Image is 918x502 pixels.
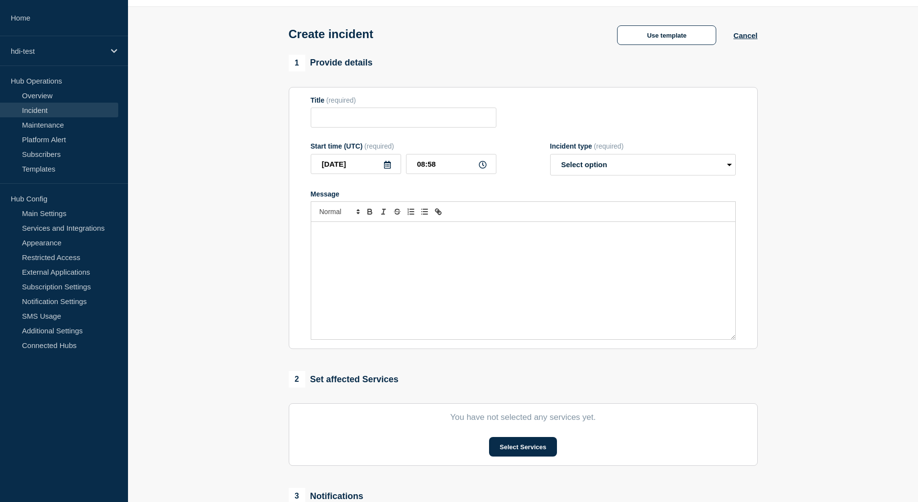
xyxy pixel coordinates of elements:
[11,47,105,55] p: hdi-test
[363,206,377,218] button: Toggle bold text
[311,142,496,150] div: Start time (UTC)
[404,206,418,218] button: Toggle ordered list
[289,27,373,41] h1: Create incident
[617,25,716,45] button: Use template
[418,206,431,218] button: Toggle bulleted list
[406,154,496,174] input: HH:MM
[431,206,445,218] button: Toggle link
[489,437,557,457] button: Select Services
[311,108,496,128] input: Title
[311,413,736,422] p: You have not selected any services yet.
[311,190,736,198] div: Message
[315,206,363,218] span: Font size
[364,142,394,150] span: (required)
[390,206,404,218] button: Toggle strikethrough text
[550,154,736,175] select: Incident type
[733,31,757,40] button: Cancel
[289,55,373,71] div: Provide details
[311,222,735,339] div: Message
[326,96,356,104] span: (required)
[311,96,496,104] div: Title
[594,142,624,150] span: (required)
[289,371,305,388] span: 2
[289,55,305,71] span: 1
[311,154,401,174] input: YYYY-MM-DD
[550,142,736,150] div: Incident type
[289,371,399,388] div: Set affected Services
[377,206,390,218] button: Toggle italic text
